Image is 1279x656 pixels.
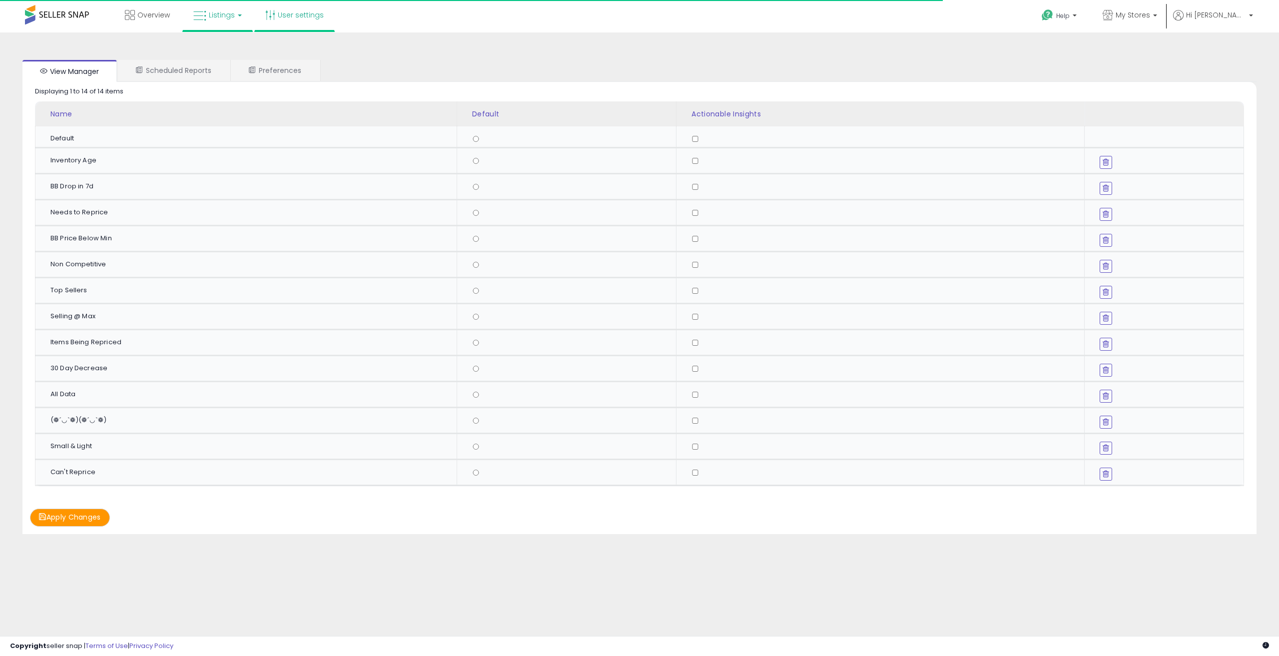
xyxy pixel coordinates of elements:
i: View Manager [40,67,47,74]
div: All Data [50,390,449,399]
div: Items Being Repriced [50,338,449,347]
div: Can't Reprice [50,468,449,477]
div: Inventory Age [50,156,449,165]
a: Preferences [231,60,319,81]
a: Hi [PERSON_NAME] [1173,10,1253,32]
span: My Stores [1116,10,1150,20]
div: BB Drop in 7d [50,182,449,191]
div: Selling @ Max [50,312,449,321]
div: BB Price Below Min [50,234,449,243]
a: Scheduled Reports [118,60,229,81]
div: Top Sellers [50,286,449,295]
i: Scheduled Reports [136,66,143,73]
i: User Preferences [249,66,256,73]
div: Small & Light [50,442,449,451]
div: Needs to Reprice [50,208,449,217]
span: Hi [PERSON_NAME] [1186,10,1246,20]
div: Default [50,134,449,143]
span: Listings [209,10,235,20]
div: 30 Day Decrease [50,364,449,373]
i: Get Help [1041,9,1054,21]
button: Apply Changes [30,509,110,526]
div: Default [472,109,672,119]
div: Name [50,109,453,119]
div: Non Competitive [50,260,449,269]
span: Overview [137,10,170,20]
a: Help [1034,1,1087,32]
div: Actionable Insights [691,109,1081,119]
div: Displaying 1 to 14 of 14 items [35,87,123,96]
span: Help [1056,11,1070,20]
a: View Manager [22,60,117,82]
div: (❁´◡`❁)(❁´◡`❁) [50,416,449,425]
